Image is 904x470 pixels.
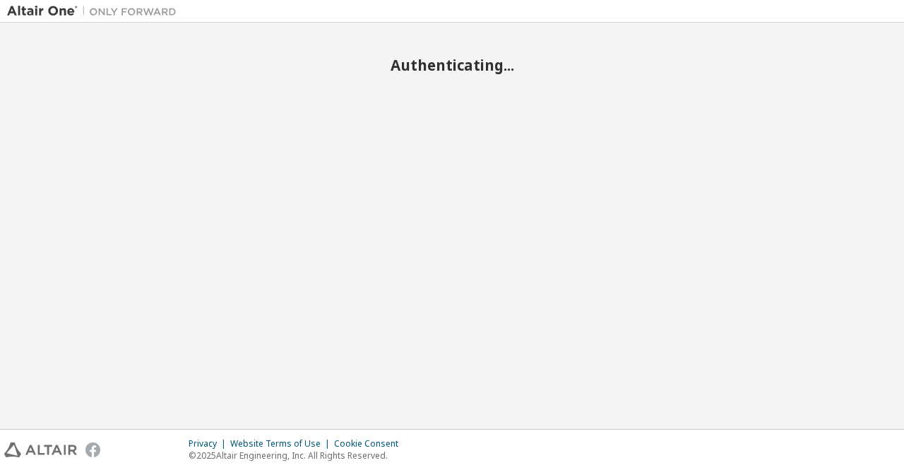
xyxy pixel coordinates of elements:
div: Privacy [189,438,230,450]
p: © 2025 Altair Engineering, Inc. All Rights Reserved. [189,450,407,462]
img: facebook.svg [85,442,100,457]
img: Altair One [7,4,184,18]
div: Cookie Consent [334,438,407,450]
img: altair_logo.svg [4,442,77,457]
div: Website Terms of Use [230,438,334,450]
h2: Authenticating... [7,56,897,74]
